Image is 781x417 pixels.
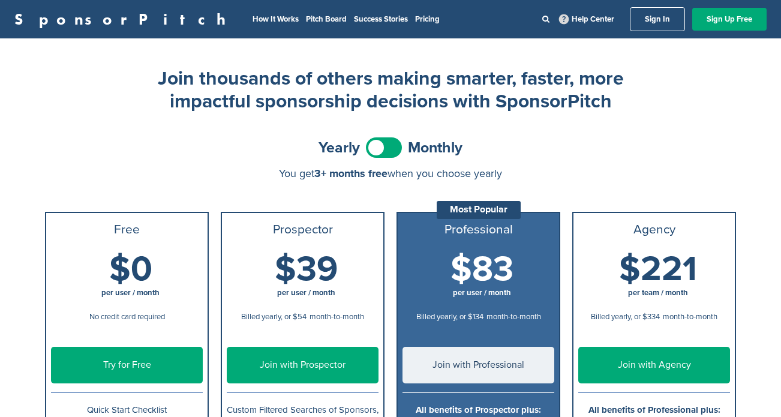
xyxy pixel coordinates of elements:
[437,201,521,219] div: Most Popular
[253,14,299,24] a: How It Works
[453,288,511,298] span: per user / month
[630,7,685,31] a: Sign In
[588,404,720,415] b: All benefits of Professional plus:
[416,404,541,415] b: All benefits of Prospector plus:
[354,14,408,24] a: Success Stories
[310,312,364,322] span: month-to-month
[402,347,554,383] a: Join with Professional
[619,248,697,290] span: $221
[306,14,347,24] a: Pitch Board
[578,223,730,237] h3: Agency
[277,288,335,298] span: per user / month
[692,8,767,31] a: Sign Up Free
[151,67,630,113] h2: Join thousands of others making smarter, faster, more impactful sponsorship decisions with Sponso...
[51,223,203,237] h3: Free
[227,223,379,237] h3: Prospector
[319,140,360,155] span: Yearly
[578,347,730,383] a: Join with Agency
[415,14,440,24] a: Pricing
[663,312,717,322] span: month-to-month
[628,288,688,298] span: per team / month
[486,312,541,322] span: month-to-month
[51,347,203,383] a: Try for Free
[89,312,165,322] span: No credit card required
[416,312,483,322] span: Billed yearly, or $134
[101,288,160,298] span: per user / month
[109,248,152,290] span: $0
[314,167,388,180] span: 3+ months free
[450,248,513,290] span: $83
[275,248,338,290] span: $39
[408,140,462,155] span: Monthly
[241,312,307,322] span: Billed yearly, or $54
[45,167,736,179] div: You get when you choose yearly
[402,223,554,237] h3: Professional
[591,312,660,322] span: Billed yearly, or $334
[14,11,233,27] a: SponsorPitch
[557,12,617,26] a: Help Center
[227,347,379,383] a: Join with Prospector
